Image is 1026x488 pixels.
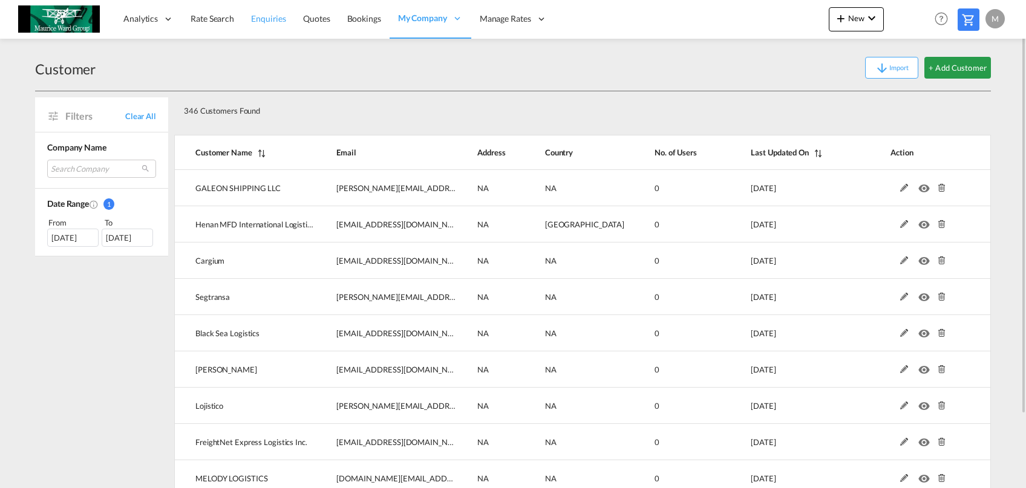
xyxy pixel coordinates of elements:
span: Cargium [195,256,224,265]
div: 346 Customers Found [179,96,906,121]
td: GALEON SHIPPING LLC [174,170,316,206]
span: Segtransa [195,292,230,302]
span: NA [545,473,557,483]
th: Email [316,135,457,170]
td: 0 [624,315,720,351]
td: akhil@galeonshipping.com [316,170,457,206]
span: Black Sea Logistics [195,328,260,338]
span: 0 [655,328,659,338]
td: 0 [624,388,720,424]
td: NA [524,351,624,388]
span: [DATE] [751,437,776,447]
td: NA [457,279,524,315]
span: [DATE] [751,473,776,483]
td: 0 [624,206,720,242]
span: NA [545,292,557,302]
span: [EMAIL_ADDRESS][DOMAIN_NAME] [336,328,467,338]
span: Analytics [123,13,158,25]
span: 0 [655,365,659,374]
td: Henan MFD International Logistics Co., Ltd [174,206,316,242]
span: NA [477,292,489,302]
div: M [985,9,1005,28]
td: angie@segtransa.com [316,279,457,315]
md-icon: icon-plus 400-fg [834,11,848,25]
th: Last Updated On [720,135,860,170]
span: NA [545,365,557,374]
span: NA [477,401,489,411]
span: [EMAIL_ADDRESS][DOMAIN_NAME] [336,437,467,447]
span: [DATE] [751,401,776,411]
span: [DOMAIN_NAME][EMAIL_ADDRESS][DOMAIN_NAME] [336,473,531,483]
span: [PERSON_NAME][EMAIL_ADDRESS][DOMAIN_NAME] [336,401,529,411]
span: Quotes [303,13,330,24]
span: Bookings [347,13,381,24]
span: [DATE] [751,365,776,374]
span: My Company [398,12,447,24]
md-icon: icon-eye [918,399,934,407]
td: Black Sea Logistics [174,315,316,351]
td: 0 [624,242,720,279]
th: Country [524,135,624,170]
span: Help [931,8,952,29]
span: Manage Rates [480,13,531,25]
td: NA [457,424,524,460]
td: NA [524,242,624,279]
div: [DATE] [47,229,99,247]
td: NA [457,315,524,351]
td: 0 [624,424,720,460]
td: Lojistico [174,388,316,424]
span: NA [545,183,557,193]
span: NA [477,183,489,193]
button: icon-plus 400-fgNewicon-chevron-down [829,7,884,31]
td: Daniel Jang [174,351,316,388]
span: NA [545,256,557,265]
td: 0 [624,279,720,315]
th: No. of Users [624,135,720,170]
div: To [103,216,157,229]
md-icon: icon-eye [918,290,934,298]
span: NA [477,365,489,374]
span: 1 [103,198,114,210]
span: Rate Search [191,13,234,24]
td: NA [457,206,524,242]
td: NA [524,279,624,315]
span: NA [477,220,489,229]
div: Customer [35,59,96,79]
td: 2025-09-16 [720,170,860,206]
span: [DATE] [751,220,776,229]
td: ops@mfd-group.com.cn [316,206,457,242]
td: max@freightnetexpress.com [316,424,457,460]
td: 2025-09-11 [720,315,860,351]
td: 2025-09-16 [720,206,860,242]
td: NA [524,315,624,351]
span: [PERSON_NAME] [195,365,257,374]
md-icon: icon-eye [918,217,934,226]
td: NA [524,388,624,424]
td: 2025-09-12 [720,242,860,279]
div: [DATE] [102,229,153,247]
md-icon: Created On [89,200,99,209]
td: 2025-09-11 [720,351,860,388]
span: NA [477,256,489,265]
span: [GEOGRAPHIC_DATA] [545,220,624,229]
td: China [524,206,624,242]
span: From To [DATE][DATE] [47,216,156,247]
md-icon: icon-eye [918,181,934,189]
td: Cargium [174,242,316,279]
td: 2025-09-10 [720,388,860,424]
span: NA [545,328,557,338]
span: Lojistico [195,401,223,411]
span: [PERSON_NAME][EMAIL_ADDRESS][DOMAIN_NAME] [336,183,529,193]
td: NA [524,424,624,460]
span: Company Name [47,142,106,152]
span: 0 [655,220,659,229]
td: Segtransa [174,279,316,315]
span: [PERSON_NAME][EMAIL_ADDRESS][DOMAIN_NAME] [336,292,529,302]
td: r.khvichia@bsl.ge [316,315,457,351]
span: [EMAIL_ADDRESS][DOMAIN_NAME] [336,365,467,374]
span: NA [477,328,489,338]
td: cargium.temp@gmail.com [316,242,457,279]
md-icon: icon-eye [918,435,934,443]
span: Enquiries [251,13,286,24]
